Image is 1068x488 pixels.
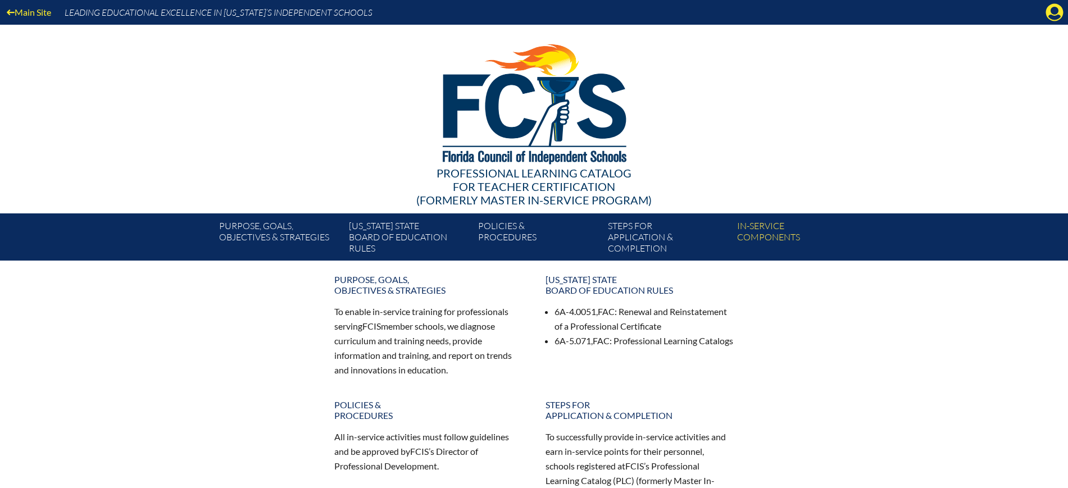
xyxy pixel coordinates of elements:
p: To enable in-service training for professionals serving member schools, we diagnose curriculum an... [334,304,523,377]
span: for Teacher Certification [453,180,615,193]
span: FCIS [362,321,381,331]
span: FCIS [410,446,429,457]
span: FAC [593,335,610,346]
img: FCISlogo221.eps [418,25,650,178]
a: Purpose, goals,objectives & strategies [215,218,344,261]
a: [US_STATE] StateBoard of Education rules [344,218,474,261]
a: In-servicecomponents [733,218,862,261]
span: PLC [616,475,631,486]
a: Policies &Procedures [328,395,530,425]
a: Policies &Procedures [474,218,603,261]
span: FAC [598,306,615,317]
p: All in-service activities must follow guidelines and be approved by ’s Director of Professional D... [334,430,523,473]
li: 6A-4.0051, : Renewal and Reinstatement of a Professional Certificate [555,304,734,334]
a: Steps forapplication & completion [539,395,741,425]
div: Professional Learning Catalog (formerly Master In-service Program) [211,166,858,207]
span: FCIS [625,460,644,471]
a: [US_STATE] StateBoard of Education rules [539,270,741,300]
svg: Manage Account [1046,3,1064,21]
a: Steps forapplication & completion [603,218,733,261]
li: 6A-5.071, : Professional Learning Catalogs [555,334,734,348]
a: Main Site [2,4,56,20]
a: Purpose, goals,objectives & strategies [328,270,530,300]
